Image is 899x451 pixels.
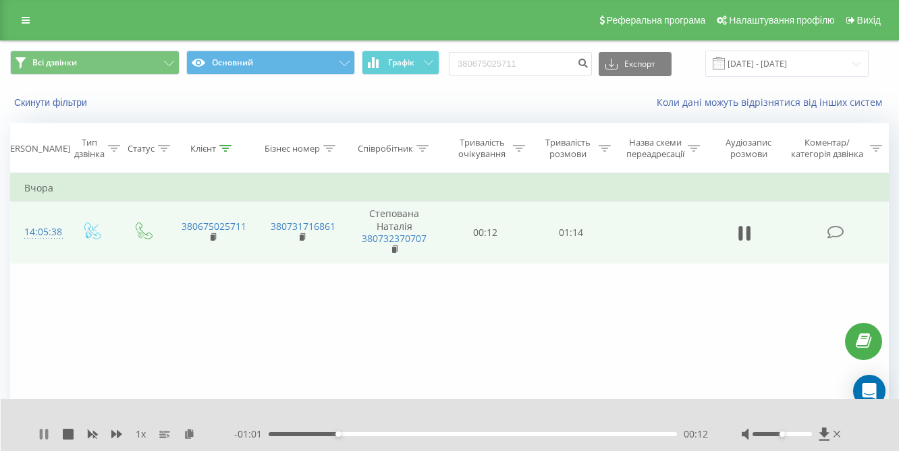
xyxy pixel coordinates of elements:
[346,202,442,264] td: Степована Наталія
[362,51,439,75] button: Графік
[362,232,427,245] a: 380732370707
[599,52,672,76] button: Експорт
[335,431,341,437] div: Accessibility label
[455,137,510,160] div: Тривалість очікування
[684,427,708,441] span: 00:12
[443,202,528,264] td: 00:12
[857,15,881,26] span: Вихід
[541,137,595,160] div: Тривалість розмови
[74,137,105,160] div: Тип дзвінка
[128,143,155,154] div: Статус
[607,15,706,26] span: Реферальна програма
[32,57,77,68] span: Всі дзвінки
[182,220,246,233] a: 380675025711
[788,137,867,160] div: Коментар/категорія дзвінка
[265,143,320,154] div: Бізнес номер
[657,96,889,109] a: Коли дані можуть відрізнятися вiд інших систем
[190,143,216,154] div: Клієнт
[11,175,889,202] td: Вчора
[715,137,782,160] div: Аудіозапис розмови
[449,52,592,76] input: Пошук за номером
[186,51,356,75] button: Основний
[136,427,146,441] span: 1 x
[729,15,834,26] span: Налаштування профілю
[358,143,413,154] div: Співробітник
[234,427,269,441] span: - 01:01
[24,219,52,245] div: 14:05:38
[626,137,684,160] div: Назва схеми переадресації
[271,220,335,233] a: 380731716861
[388,58,414,67] span: Графік
[528,202,614,264] td: 01:14
[2,143,70,154] div: [PERSON_NAME]
[853,375,886,407] div: Open Intercom Messenger
[10,96,94,109] button: Скинути фільтри
[10,51,180,75] button: Всі дзвінки
[780,431,785,437] div: Accessibility label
